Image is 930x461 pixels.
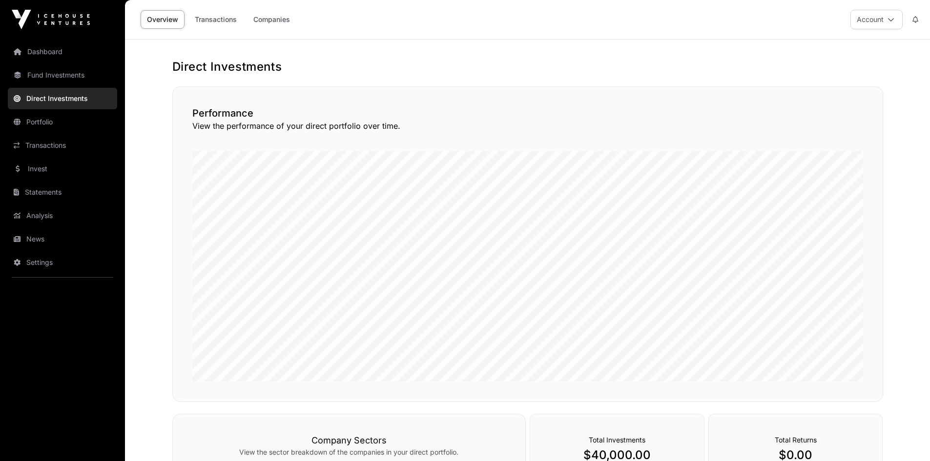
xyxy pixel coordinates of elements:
[775,436,817,444] span: Total Returns
[8,64,117,86] a: Fund Investments
[8,111,117,133] a: Portfolio
[8,135,117,156] a: Transactions
[192,106,863,120] h2: Performance
[192,120,863,132] p: View the performance of your direct portfolio over time.
[188,10,243,29] a: Transactions
[8,205,117,226] a: Analysis
[850,10,903,29] button: Account
[247,10,296,29] a: Companies
[589,436,645,444] span: Total Investments
[8,228,117,250] a: News
[172,59,883,75] h1: Direct Investments
[8,252,117,273] a: Settings
[8,158,117,180] a: Invest
[141,10,185,29] a: Overview
[192,447,506,457] p: View the sector breakdown of the companies in your direct portfolio.
[192,434,506,447] h3: Company Sectors
[8,181,117,203] a: Statements
[8,88,117,109] a: Direct Investments
[12,10,90,29] img: Icehouse Ventures Logo
[8,41,117,62] a: Dashboard
[881,414,930,461] iframe: Chat Widget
